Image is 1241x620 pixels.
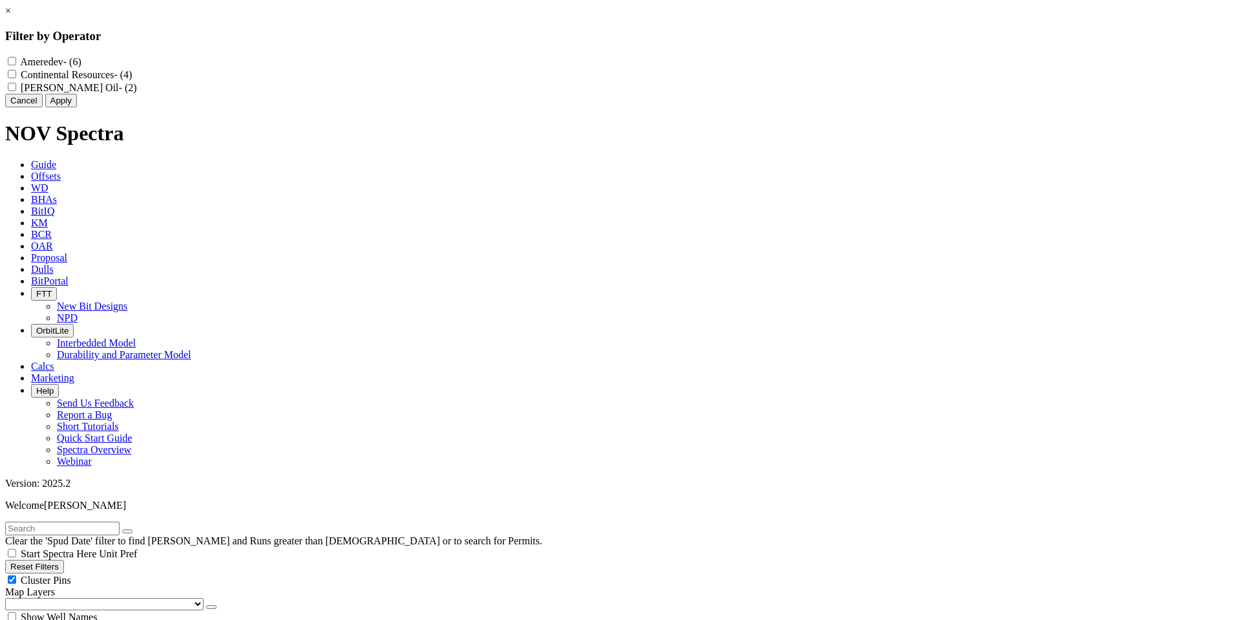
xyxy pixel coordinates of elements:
[57,433,132,444] a: Quick Start Guide
[21,575,71,586] span: Cluster Pins
[5,500,1236,511] p: Welcome
[31,264,54,275] span: Dulls
[31,217,48,228] span: KM
[57,349,191,360] a: Durability and Parameter Model
[31,361,54,372] span: Calcs
[31,206,54,217] span: BitIQ
[5,29,1236,43] h3: Filter by Operator
[5,94,43,107] button: Cancel
[31,252,67,263] span: Proposal
[21,548,96,559] span: Start Spectra Here
[5,522,120,535] input: Search
[57,456,92,467] a: Webinar
[57,421,119,432] a: Short Tutorials
[99,548,137,559] span: Unit Pref
[63,56,81,67] span: - (6)
[36,386,54,396] span: Help
[31,275,69,286] span: BitPortal
[31,171,61,182] span: Offsets
[57,312,78,323] a: NPD
[31,182,48,193] span: WD
[36,289,52,299] span: FTT
[31,159,56,170] span: Guide
[21,82,137,93] label: [PERSON_NAME] Oil
[20,56,81,67] label: Ameredev
[114,69,132,80] span: - (4)
[21,69,132,80] label: Continental Resources
[44,500,126,511] span: [PERSON_NAME]
[5,5,11,16] a: ×
[36,326,69,336] span: OrbitLite
[57,444,131,455] a: Spectra Overview
[5,122,1236,145] h1: NOV Spectra
[31,372,74,383] span: Marketing
[57,337,136,348] a: Interbedded Model
[5,560,64,573] button: Reset Filters
[57,409,112,420] a: Report a Bug
[5,478,1236,489] div: Version: 2025.2
[57,301,127,312] a: New Bit Designs
[31,194,57,205] span: BHAs
[31,229,52,240] span: BCR
[119,82,137,93] span: - (2)
[5,586,55,597] span: Map Layers
[31,241,53,251] span: OAR
[57,398,134,409] a: Send Us Feedback
[5,535,542,546] span: Clear the 'Spud Date' filter to find [PERSON_NAME] and Runs greater than [DEMOGRAPHIC_DATA] or to...
[45,94,77,107] button: Apply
